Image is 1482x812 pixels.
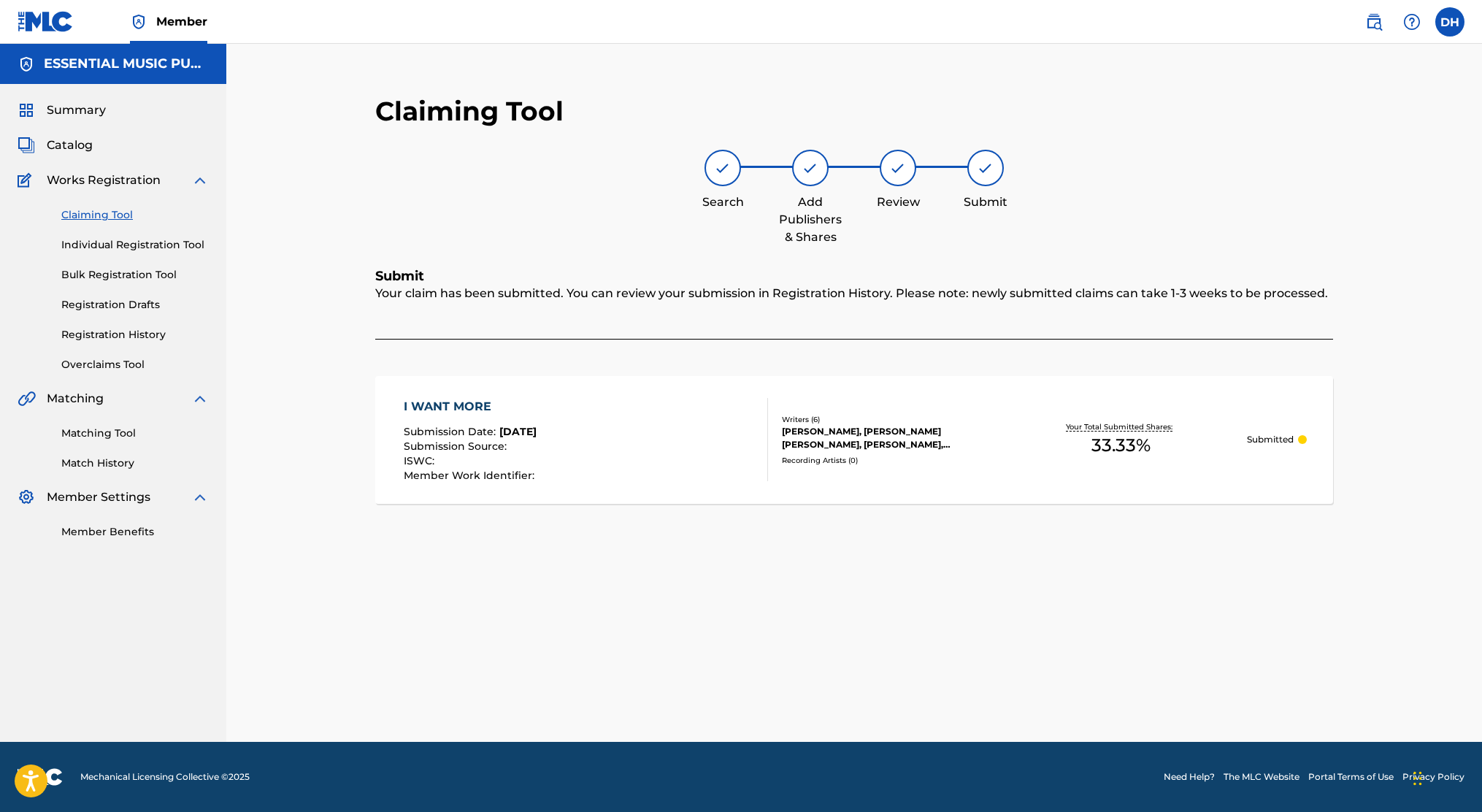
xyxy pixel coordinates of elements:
span: Catalog [47,137,93,154]
p: Submitted [1247,433,1294,446]
img: logo [18,768,63,786]
a: Match History [61,456,209,471]
span: Member Work Identifier : [404,469,538,482]
img: search [1365,13,1383,31]
a: Bulk Registration Tool [61,267,209,283]
img: expand [191,489,209,506]
span: Matching [47,390,104,407]
img: step indicator icon for Review [889,159,907,177]
span: Member [156,13,207,30]
img: MLC Logo [18,11,74,32]
div: Review [861,194,934,211]
div: User Menu [1435,7,1464,37]
a: Public Search [1359,7,1389,37]
a: Need Help? [1164,770,1215,784]
img: help [1403,13,1421,31]
img: step indicator icon for Search [714,159,732,177]
div: Submit [949,194,1022,211]
img: Member Settings [18,489,35,506]
a: I WANT MORESubmission Date:[DATE]Submission Source:ISWC:Member Work Identifier:Writers (6)[PERSON... [375,376,1333,504]
div: Help [1397,7,1427,37]
img: expand [191,172,209,189]
img: Catalog [18,137,35,154]
div: Search [686,194,759,211]
div: Recording Artists ( 0 ) [782,455,996,466]
span: 33.33 % [1091,432,1151,459]
div: Add Publishers & Shares [774,194,847,246]
span: Summary [47,101,106,119]
h5: ESSENTIAL MUSIC PUBLISHING [44,55,209,72]
iframe: Resource Center [1441,555,1482,673]
a: CatalogCatalog [18,137,93,154]
a: Member Benefits [61,524,209,540]
span: ISWC : [404,454,438,467]
span: Works Registration [47,172,161,189]
img: Matching [18,390,36,407]
span: [DATE] [499,425,537,438]
img: expand [191,390,209,407]
h5: Submit [375,268,1333,285]
img: Accounts [18,55,35,73]
span: Submission Source : [404,440,510,453]
span: Mechanical Licensing Collective © 2025 [80,770,250,784]
img: step indicator icon for Add Publishers & Shares [802,159,819,177]
div: I WANT MORE [404,398,538,415]
iframe: Chat Widget [1409,742,1482,812]
a: Claiming Tool [61,207,209,223]
div: Drag [1413,757,1422,800]
a: SummarySummary [18,101,106,119]
h2: Claiming Tool [375,95,564,128]
img: Summary [18,101,35,119]
div: Writers ( 6 ) [782,414,996,425]
a: The MLC Website [1224,770,1299,784]
img: Top Rightsholder [130,13,147,31]
div: [PERSON_NAME], [PERSON_NAME] [PERSON_NAME], [PERSON_NAME], [PERSON_NAME] [PERSON_NAME], [PERSON_N... [782,425,996,451]
a: Overclaims Tool [61,357,209,372]
a: Individual Registration Tool [61,237,209,253]
div: Your claim has been submitted. You can review your submission in Registration History. Please not... [375,285,1333,340]
img: Works Registration [18,172,37,189]
img: step indicator icon for Submit [977,159,994,177]
p: Your Total Submitted Shares: [1066,421,1176,432]
a: Matching Tool [61,426,209,441]
a: Portal Terms of Use [1308,770,1394,784]
a: Privacy Policy [1402,770,1464,784]
span: Member Settings [47,489,150,506]
a: Registration Drafts [61,297,209,313]
span: Submission Date : [404,425,499,438]
a: Registration History [61,327,209,342]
